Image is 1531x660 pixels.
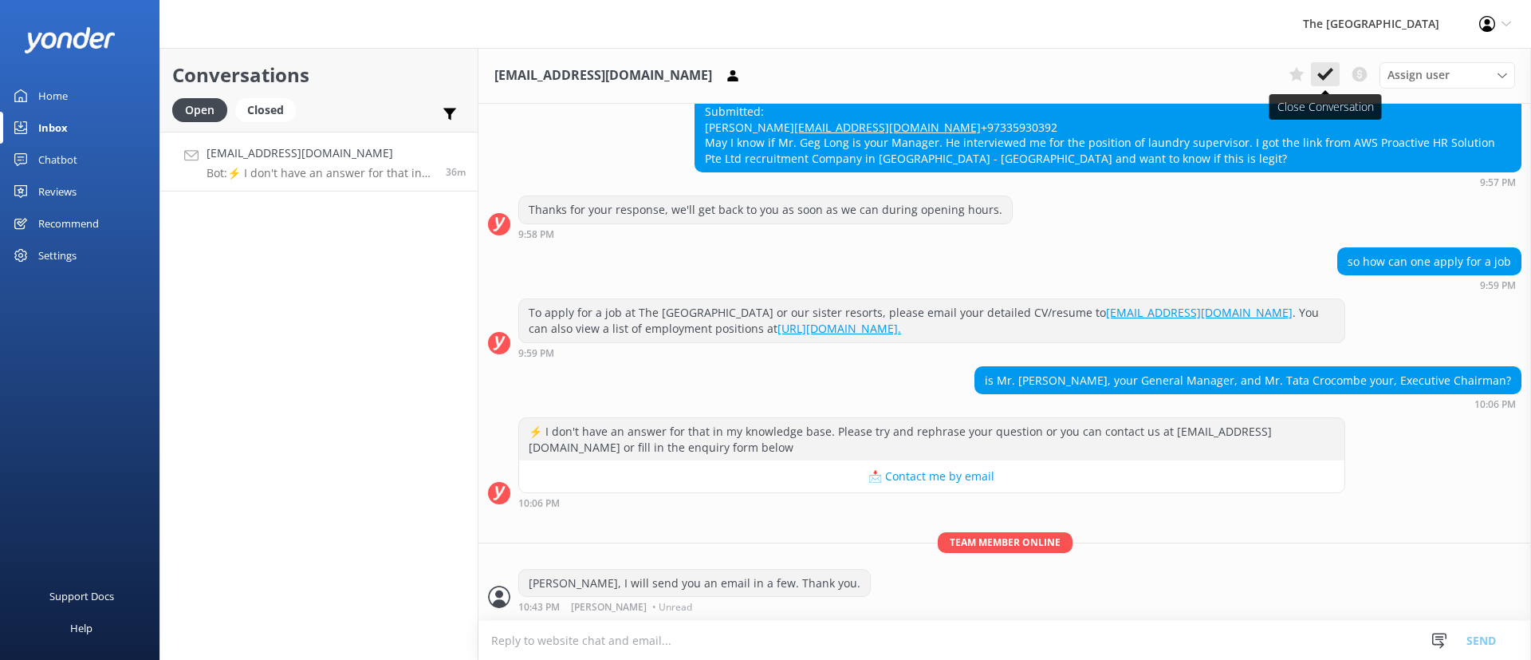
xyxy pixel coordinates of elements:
div: Closed [235,98,296,122]
strong: 9:57 PM [1480,178,1516,188]
span: Assign user [1387,66,1450,84]
span: • Unread [652,603,692,612]
strong: 10:06 PM [1474,400,1516,409]
p: Bot: ⚡ I don't have an answer for that in my knowledge base. Please try and rephrase your questio... [207,166,434,180]
div: Open [172,98,227,122]
h3: [EMAIL_ADDRESS][DOMAIN_NAME] [494,65,712,86]
div: Chatbot [38,144,77,176]
a: [EMAIL_ADDRESS][DOMAIN_NAME]Bot:⚡ I don't have an answer for that in my knowledge base. Please tr... [160,132,478,192]
strong: 9:58 PM [518,230,554,239]
strong: 9:59 PM [518,349,554,358]
div: Assign User [1379,62,1515,88]
div: Inbox [38,112,68,144]
div: Home [38,80,68,112]
div: Support Docs [49,580,114,612]
strong: 10:43 PM [518,603,560,612]
div: Oct 10 2025 10:06pm (UTC -10:00) Pacific/Honolulu [974,398,1521,409]
span: Oct 10 2025 10:06pm (UTC -10:00) Pacific/Honolulu [446,165,466,179]
strong: 10:06 PM [518,499,560,508]
div: Thanks for your response, we'll get back to you as soon as we can during opening hours. [519,196,1012,223]
img: yonder-white-logo.png [24,27,116,53]
div: To apply for a job at The [GEOGRAPHIC_DATA] or our sister resorts, please email your detailed CV/... [519,299,1344,342]
h2: Conversations [172,60,466,90]
div: Help [70,612,92,644]
div: is Mr. [PERSON_NAME], your General Manager, and Mr. Tata Crocombe your, Executive Chairman? [975,367,1521,394]
div: so how can one apply for a job [1338,248,1521,275]
div: Oct 10 2025 09:58pm (UTC -10:00) Pacific/Honolulu [518,228,1013,239]
a: [URL][DOMAIN_NAME]. [777,321,901,336]
div: [PERSON_NAME], I will send you an email in a few. Thank you. [519,570,870,597]
a: Closed [235,101,304,118]
div: Oct 10 2025 09:57pm (UTC -10:00) Pacific/Honolulu [695,176,1521,188]
div: Recommend [38,207,99,239]
span: Team member online [938,532,1072,552]
div: Oct 10 2025 09:59pm (UTC -10:00) Pacific/Honolulu [518,347,1345,358]
div: Submitted: [PERSON_NAME] +97335930392 May I know if Mr. Geg Long is your Manager. He interviewed ... [695,98,1521,172]
button: 📩 Contact me by email [519,460,1344,492]
div: Oct 10 2025 10:06pm (UTC -10:00) Pacific/Honolulu [518,497,1345,508]
h4: [EMAIL_ADDRESS][DOMAIN_NAME] [207,144,434,162]
div: Reviews [38,176,77,207]
div: Settings [38,239,77,271]
div: Oct 10 2025 10:43pm (UTC -10:00) Pacific/Honolulu [518,601,871,612]
a: [EMAIL_ADDRESS][DOMAIN_NAME] [794,120,981,135]
strong: 9:59 PM [1480,281,1516,290]
span: [PERSON_NAME] [571,603,647,612]
a: Open [172,101,235,118]
a: [EMAIL_ADDRESS][DOMAIN_NAME] [1106,305,1293,320]
div: ⚡ I don't have an answer for that in my knowledge base. Please try and rephrase your question or ... [519,418,1344,460]
div: Oct 10 2025 09:59pm (UTC -10:00) Pacific/Honolulu [1337,279,1521,290]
